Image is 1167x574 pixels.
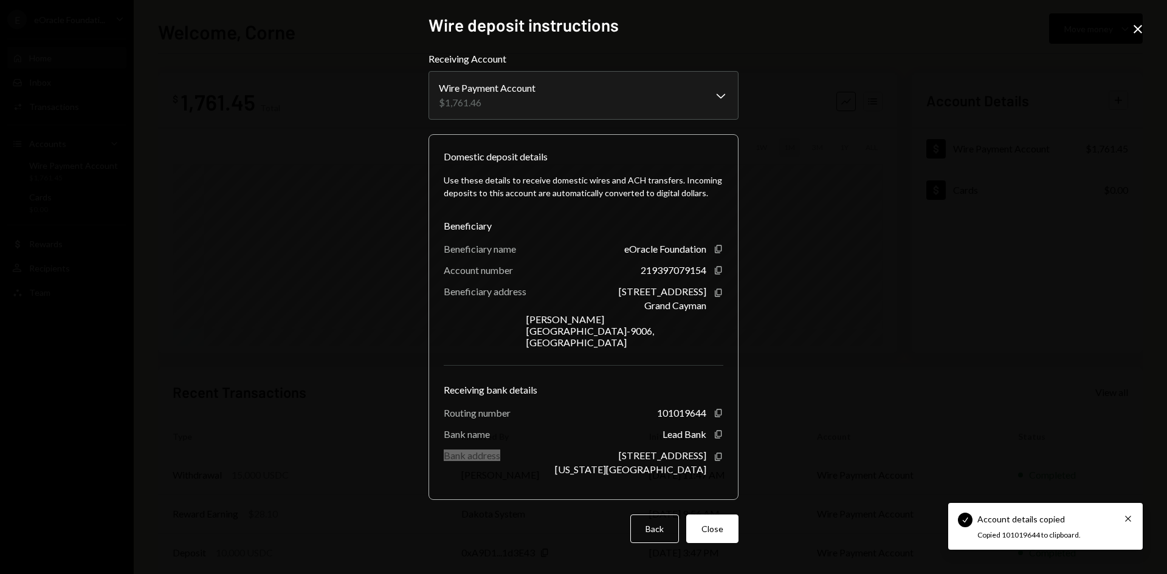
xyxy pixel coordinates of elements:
[444,285,526,297] div: Beneficiary address
[429,13,738,37] h2: Wire deposit instructions
[444,264,513,276] div: Account number
[526,313,706,348] div: [PERSON_NAME][GEOGRAPHIC_DATA]-9006, [GEOGRAPHIC_DATA]
[444,449,500,461] div: Bank address
[444,149,548,164] div: Domestic deposit details
[444,428,490,440] div: Bank name
[555,463,706,475] div: [US_STATE][GEOGRAPHIC_DATA]
[444,243,516,255] div: Beneficiary name
[444,174,723,199] div: Use these details to receive domestic wires and ACH transfers. Incoming deposits to this account ...
[619,285,706,297] div: [STREET_ADDRESS]
[619,449,706,461] div: [STREET_ADDRESS]
[686,514,738,543] button: Close
[977,530,1106,541] div: Copied 101019644 to clipboard.
[624,243,706,255] div: eOracle Foundation
[444,219,723,233] div: Beneficiary
[444,407,511,419] div: Routing number
[429,52,738,66] label: Receiving Account
[429,71,738,120] button: Receiving Account
[977,513,1065,525] div: Account details copied
[444,383,723,397] div: Receiving bank details
[630,514,679,543] button: Back
[644,299,706,311] div: Grand Cayman
[663,428,706,440] div: Lead Bank
[641,264,706,276] div: 219397079154
[657,407,706,419] div: 101019644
